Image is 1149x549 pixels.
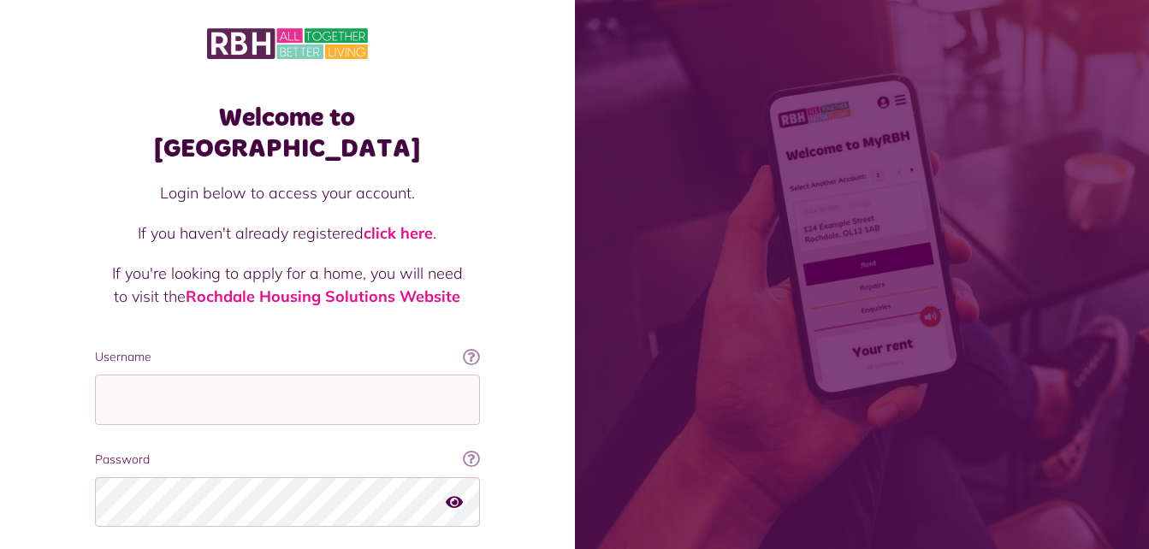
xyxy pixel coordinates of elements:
h1: Welcome to [GEOGRAPHIC_DATA] [95,103,480,164]
a: Rochdale Housing Solutions Website [186,286,460,306]
a: click here [364,223,433,243]
label: Username [95,348,480,366]
p: Login below to access your account. [112,181,463,204]
p: If you haven't already registered . [112,221,463,245]
img: MyRBH [207,26,368,62]
p: If you're looking to apply for a home, you will need to visit the [112,262,463,308]
label: Password [95,451,480,469]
